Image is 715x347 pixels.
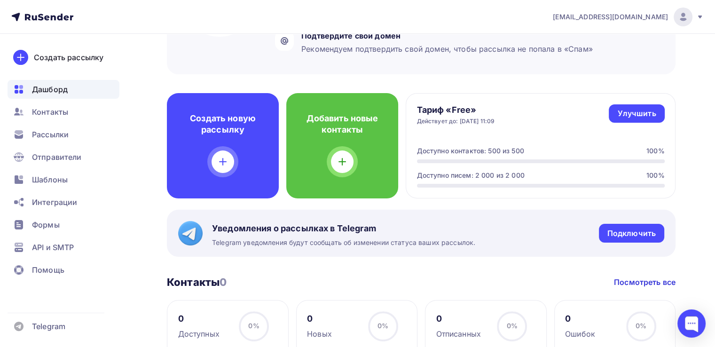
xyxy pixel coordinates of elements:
[8,170,119,189] a: Шаблоны
[32,129,69,140] span: Рассылки
[32,106,68,118] span: Контакты
[212,238,475,247] span: Telegram уведомления будут сообщать об изменении статуса ваших рассылок.
[167,276,227,289] h3: Контакты
[617,108,656,119] div: Улучшить
[377,322,388,330] span: 0%
[301,30,593,41] div: Подтвердите свой домен
[8,80,119,99] a: Дашборд
[8,148,119,166] a: Отправители
[417,104,495,116] h4: Тариф «Free»
[8,103,119,121] a: Контакты
[646,171,665,180] div: 100%
[182,113,264,135] h4: Создать новую рассылку
[646,146,665,156] div: 100%
[301,43,593,55] div: Рекомендуем подтвердить свой домен, чтобы рассылка не попала в «Спам»
[565,313,595,324] div: 0
[178,313,220,324] div: 0
[32,264,64,276] span: Помощь
[553,8,704,26] a: [EMAIL_ADDRESS][DOMAIN_NAME]
[8,125,119,144] a: Рассылки
[32,174,68,185] span: Шаблоны
[8,215,119,234] a: Формы
[506,322,517,330] span: 0%
[32,151,82,163] span: Отправители
[417,118,495,125] div: Действует до: [DATE] 11:09
[32,242,74,253] span: API и SMTP
[32,84,68,95] span: Дашборд
[248,322,259,330] span: 0%
[32,219,60,230] span: Формы
[553,12,668,22] span: [EMAIL_ADDRESS][DOMAIN_NAME]
[436,313,481,324] div: 0
[436,328,481,339] div: Отписанных
[417,146,524,156] div: Доступно контактов: 500 из 500
[32,321,65,332] span: Telegram
[178,328,220,339] div: Доступных
[220,276,227,288] span: 0
[34,52,103,63] div: Создать рассылку
[565,328,595,339] div: Ошибок
[614,276,676,288] a: Посмотреть все
[307,313,332,324] div: 0
[636,322,646,330] span: 0%
[607,228,656,239] div: Подключить
[301,113,383,135] h4: Добавить новые контакты
[307,328,332,339] div: Новых
[212,223,475,234] span: Уведомления о рассылках в Telegram
[32,197,77,208] span: Интеграции
[417,171,525,180] div: Доступно писем: 2 000 из 2 000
